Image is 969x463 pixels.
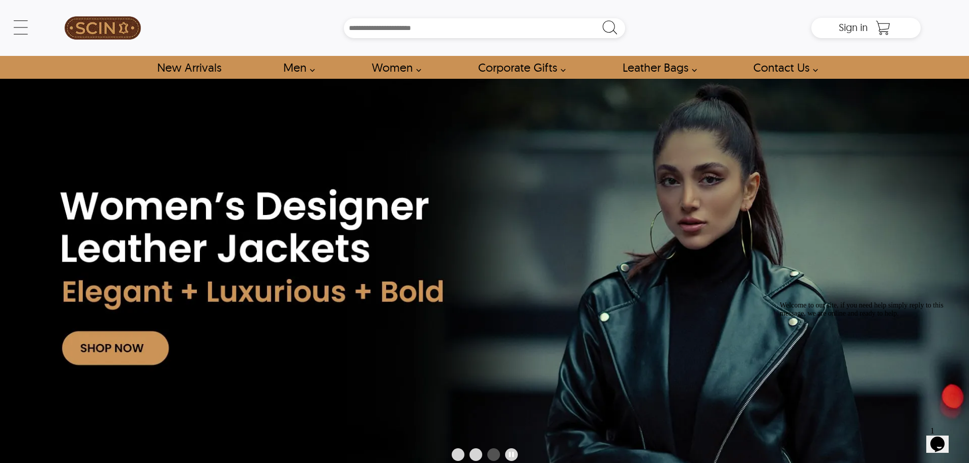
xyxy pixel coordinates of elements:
[65,5,141,51] img: SCIN
[272,56,320,79] a: shop men's leather jackets
[4,4,187,20] div: Welcome to our site, if you need help simply reply to this message, we are online and ready to help.
[48,5,157,51] a: SCIN
[776,297,959,417] iframe: chat widget
[611,56,702,79] a: Shop Leather Bags
[360,56,427,79] a: Shop Women Leather Jackets
[4,4,168,20] span: Welcome to our site, if you need help simply reply to this message, we are online and ready to help.
[466,56,571,79] a: Shop Leather Corporate Gifts
[839,21,868,34] span: Sign in
[926,422,959,453] iframe: chat widget
[742,56,824,79] a: contact-us
[873,20,893,36] a: Shopping Cart
[145,56,232,79] a: Shop New Arrivals
[839,24,868,33] a: Sign in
